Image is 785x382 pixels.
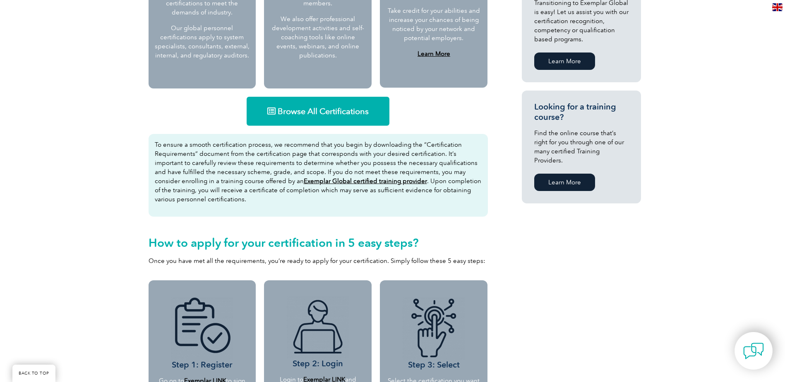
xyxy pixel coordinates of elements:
[534,129,629,165] p: Find the online course that’s right for you through one of our many certified Training Providers.
[269,296,367,369] h3: Step 2: Login
[155,24,250,60] p: Our global personnel certifications apply to system specialists, consultants, external, internal,...
[418,50,450,57] a: Learn More
[386,298,481,370] h3: Step 3: Select
[149,236,488,249] h2: How to apply for your certification in 5 easy steps?
[270,14,365,60] p: We also offer professional development activities and self-coaching tools like online events, web...
[155,298,250,370] h3: Step 1: Register
[149,256,488,265] p: Once you have met all the requirements, you’re ready to apply for your certification. Simply foll...
[278,107,369,115] span: Browse All Certifications
[387,6,480,43] p: Take credit for your abilities and increase your chances of being noticed by your network and pot...
[12,365,55,382] a: BACK TO TOP
[247,97,389,126] a: Browse All Certifications
[304,177,427,185] a: Exemplar Global certified training provider
[534,174,595,191] a: Learn More
[155,140,482,204] p: To ensure a smooth certification process, we recommend that you begin by downloading the “Certifi...
[772,3,783,11] img: en
[743,341,764,361] img: contact-chat.png
[534,102,629,122] h3: Looking for a training course?
[534,53,595,70] a: Learn More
